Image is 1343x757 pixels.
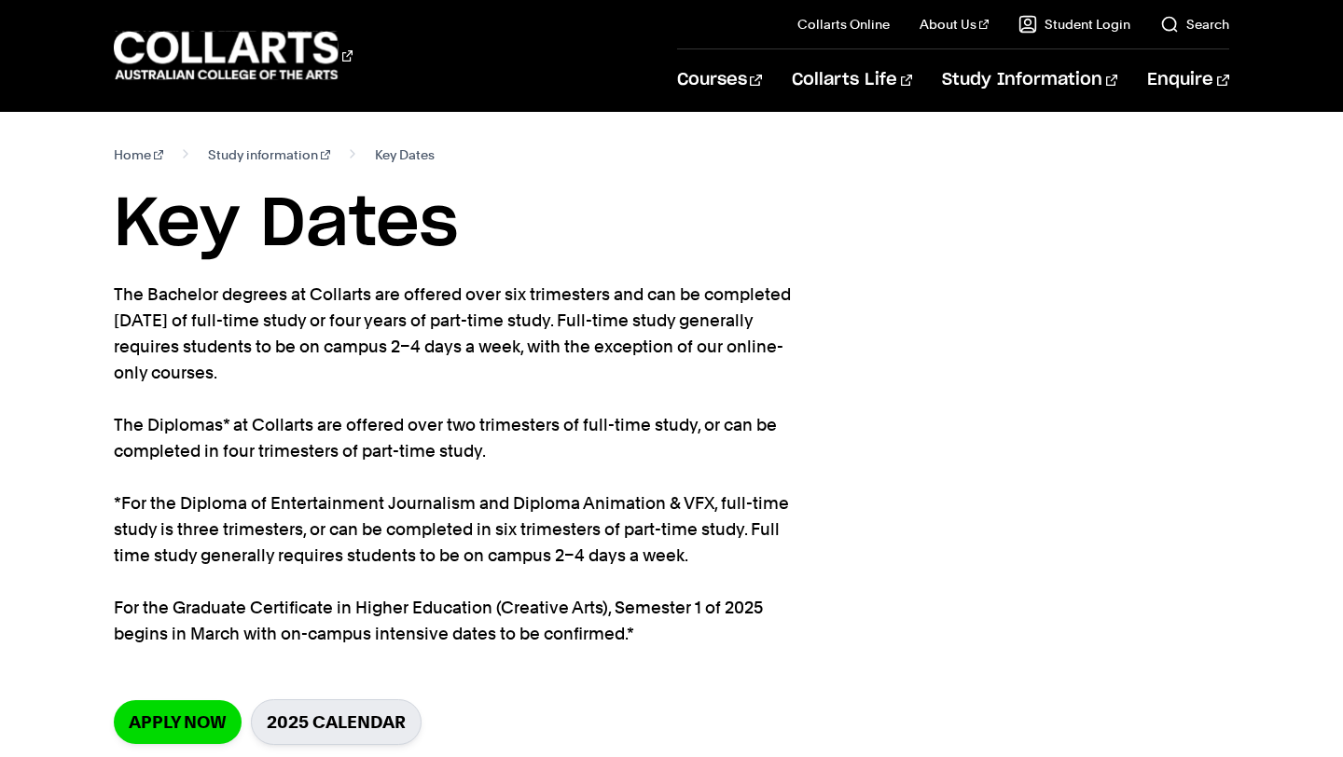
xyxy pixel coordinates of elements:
[1018,15,1130,34] a: Student Login
[1147,49,1228,111] a: Enquire
[797,15,890,34] a: Collarts Online
[114,700,242,744] a: Apply now
[114,29,353,82] div: Go to homepage
[677,49,762,111] a: Courses
[114,183,1228,267] h1: Key Dates
[1160,15,1229,34] a: Search
[251,699,422,745] a: 2025 Calendar
[942,49,1117,111] a: Study Information
[792,49,912,111] a: Collarts Life
[114,142,163,168] a: Home
[208,142,330,168] a: Study information
[114,282,795,647] p: The Bachelor degrees at Collarts are offered over six trimesters and can be completed [DATE] of f...
[375,142,435,168] span: Key Dates
[920,15,989,34] a: About Us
